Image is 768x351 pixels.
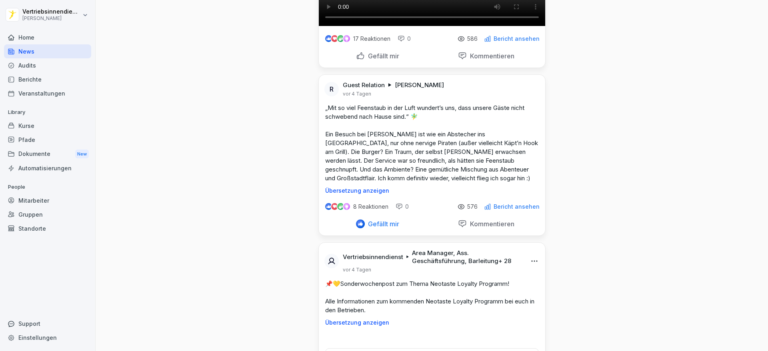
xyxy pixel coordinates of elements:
[4,161,91,175] a: Automatisierungen
[343,81,385,89] p: Guest Relation
[467,220,514,228] p: Kommentieren
[494,36,540,42] p: Bericht ansehen
[365,52,399,60] p: Gefällt mir
[325,203,332,210] img: like
[4,72,91,86] a: Berichte
[4,133,91,147] a: Pfade
[4,58,91,72] a: Audits
[343,253,403,261] p: Vertriebsinnendienst
[325,279,539,315] p: 📌💛Sonderwochenpost zum Thema Neotaste Loyalty Programm! Alle Informationen zum kommenden Neotaste...
[343,35,350,42] img: inspiring
[4,317,91,331] div: Support
[325,36,332,42] img: like
[396,203,409,211] div: 0
[4,147,91,162] div: Dokumente
[337,35,344,42] img: celebrate
[343,203,350,210] img: inspiring
[332,203,338,209] img: love
[337,203,344,210] img: celebrate
[343,91,371,97] p: vor 4 Tagen
[494,203,540,210] p: Bericht ansehen
[4,207,91,221] a: Gruppen
[332,36,338,42] img: love
[4,181,91,193] p: People
[4,44,91,58] a: News
[467,52,514,60] p: Kommentieren
[4,147,91,162] a: DokumenteNew
[4,331,91,345] a: Einstellungen
[353,203,388,210] p: 8 Reaktionen
[4,119,91,133] a: Kurse
[365,220,399,228] p: Gefällt mir
[467,36,478,42] p: 586
[398,35,411,43] div: 0
[22,8,81,15] p: Vertriebsinnendienst
[75,150,89,159] div: New
[4,86,91,100] a: Veranstaltungen
[467,203,478,210] p: 576
[22,16,81,21] p: [PERSON_NAME]
[353,36,390,42] p: 17 Reaktionen
[395,81,444,89] p: [PERSON_NAME]
[343,267,371,273] p: vor 4 Tagen
[412,249,522,265] p: Area Manager, Ass. Geschäftsführung, Barleitung + 28
[4,30,91,44] a: Home
[325,187,539,194] p: Übersetzung anzeigen
[324,82,339,96] div: R
[4,106,91,119] p: Library
[325,319,539,326] p: Übersetzung anzeigen
[325,104,539,183] p: „Mit so viel Feenstaub in der Luft wundert’s uns, dass unsere Gäste nicht schwebend nach Hause si...
[4,193,91,207] a: Mitarbeiter
[4,221,91,235] a: Standorte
